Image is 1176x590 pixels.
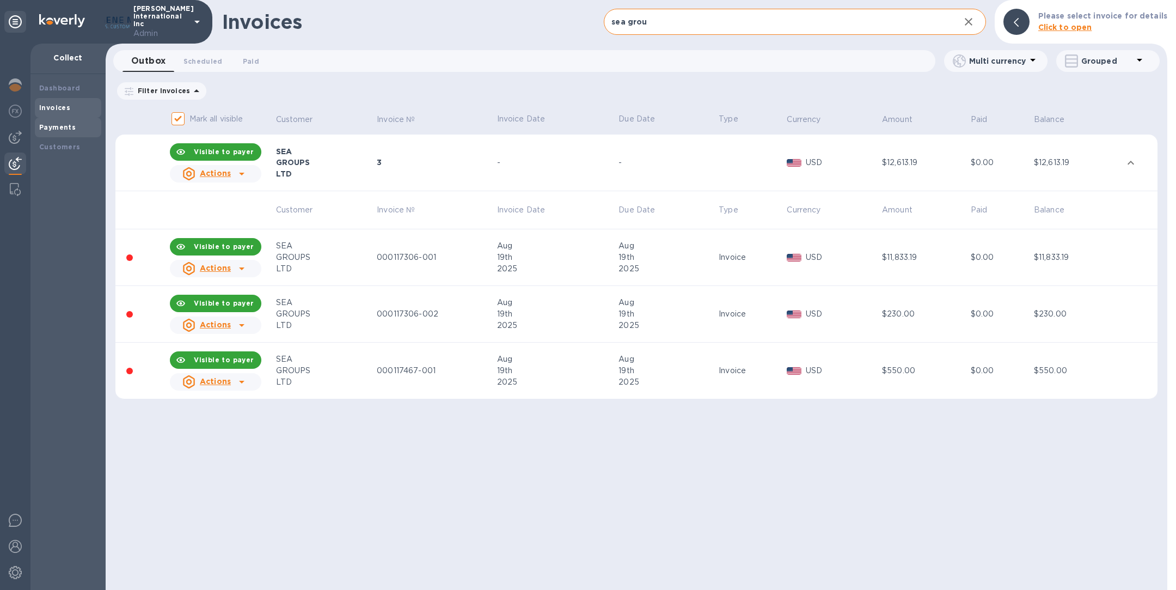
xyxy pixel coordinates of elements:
div: 3 [377,157,493,168]
b: Dashboard [39,84,81,92]
b: Visible to payer [194,356,254,364]
b: Visible to payer [194,148,254,156]
div: 000117306-002 [377,308,493,320]
span: Paid [971,114,1002,125]
h1: Invoices [222,10,302,33]
span: Paid [971,204,1002,216]
span: Type [719,204,752,216]
div: 000117467-001 [377,365,493,376]
span: Due Date [618,204,669,216]
div: Aug [618,240,715,252]
p: [PERSON_NAME] International Inc [133,5,188,39]
p: Collect [39,52,97,63]
div: $12,613.19 [1034,157,1119,168]
p: USD [806,157,879,168]
div: GROUPS [276,308,374,320]
u: Actions [200,377,231,386]
div: - [618,157,715,168]
div: $230.00 [1034,308,1119,320]
div: 19th [497,308,616,320]
p: Amount [882,114,912,125]
p: Invoice Date [497,113,616,125]
div: 19th [618,365,715,376]
img: Logo [39,14,85,27]
div: LTD [276,168,374,179]
u: Actions [200,169,231,178]
div: $550.00 [882,365,967,376]
div: Aug [497,297,616,308]
div: SEA [276,240,374,252]
div: Aug [618,354,715,365]
span: Scheduled [183,56,223,67]
p: Customer [276,204,313,216]
div: 19th [497,365,616,376]
div: Invoice [719,365,783,376]
span: Invoice № [377,114,429,125]
p: Invoice № [377,204,415,216]
p: Paid [971,204,988,216]
span: Balance [1034,114,1079,125]
p: Type [719,113,783,125]
div: $0.00 [971,157,1031,168]
div: 2025 [618,263,715,275]
p: Amount [882,204,912,216]
p: Grouped [1081,56,1133,66]
div: Aug [618,297,715,308]
p: Customer [276,114,313,125]
div: $230.00 [882,308,967,320]
div: Invoice [719,308,783,320]
p: Type [719,204,738,216]
p: Paid [971,114,988,125]
div: $0.00 [971,252,1031,263]
div: 2025 [618,320,715,331]
div: LTD [276,263,374,275]
p: Currency [787,204,820,216]
div: LTD [276,376,374,388]
p: Mark all visible [189,113,243,125]
div: $0.00 [971,365,1031,376]
img: Foreign exchange [9,105,22,118]
div: 000117306-001 [377,252,493,263]
b: Customers [39,143,81,151]
b: Visible to payer [194,299,254,307]
div: 19th [618,308,715,320]
div: Unpin categories [4,11,26,33]
div: LTD [276,320,374,331]
span: Invoice Date [497,204,560,216]
div: SEA [276,146,374,157]
span: Paid [243,56,259,67]
b: Visible to payer [194,242,254,251]
img: USD [787,254,801,261]
p: Invoice Date [497,204,546,216]
div: 2025 [497,376,616,388]
img: USD [787,311,801,318]
span: Currency [787,114,835,125]
b: Payments [39,123,76,131]
div: $12,613.19 [882,157,967,168]
span: Balance [1034,204,1079,216]
div: 19th [497,252,616,263]
p: Due Date [618,204,655,216]
p: Filter Invoices [133,86,190,95]
div: GROUPS [276,252,374,263]
b: Please select invoice for details [1038,11,1167,20]
div: $11,833.19 [1034,252,1119,263]
div: Invoice [719,252,783,263]
span: Currency [787,204,835,216]
span: Amount [882,114,927,125]
p: USD [806,308,879,320]
b: Invoices [39,104,70,112]
div: 2025 [618,376,715,388]
div: $11,833.19 [882,252,967,263]
b: Click to open [1038,23,1092,32]
p: Balance [1034,114,1064,125]
img: USD [787,159,801,167]
p: Currency [787,114,820,125]
div: SEA [276,354,374,365]
div: 19th [618,252,715,263]
div: - [497,157,616,168]
span: Invoice № [377,204,429,216]
div: 2025 [497,263,616,275]
span: Customer [276,114,327,125]
p: Due Date [618,113,715,125]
